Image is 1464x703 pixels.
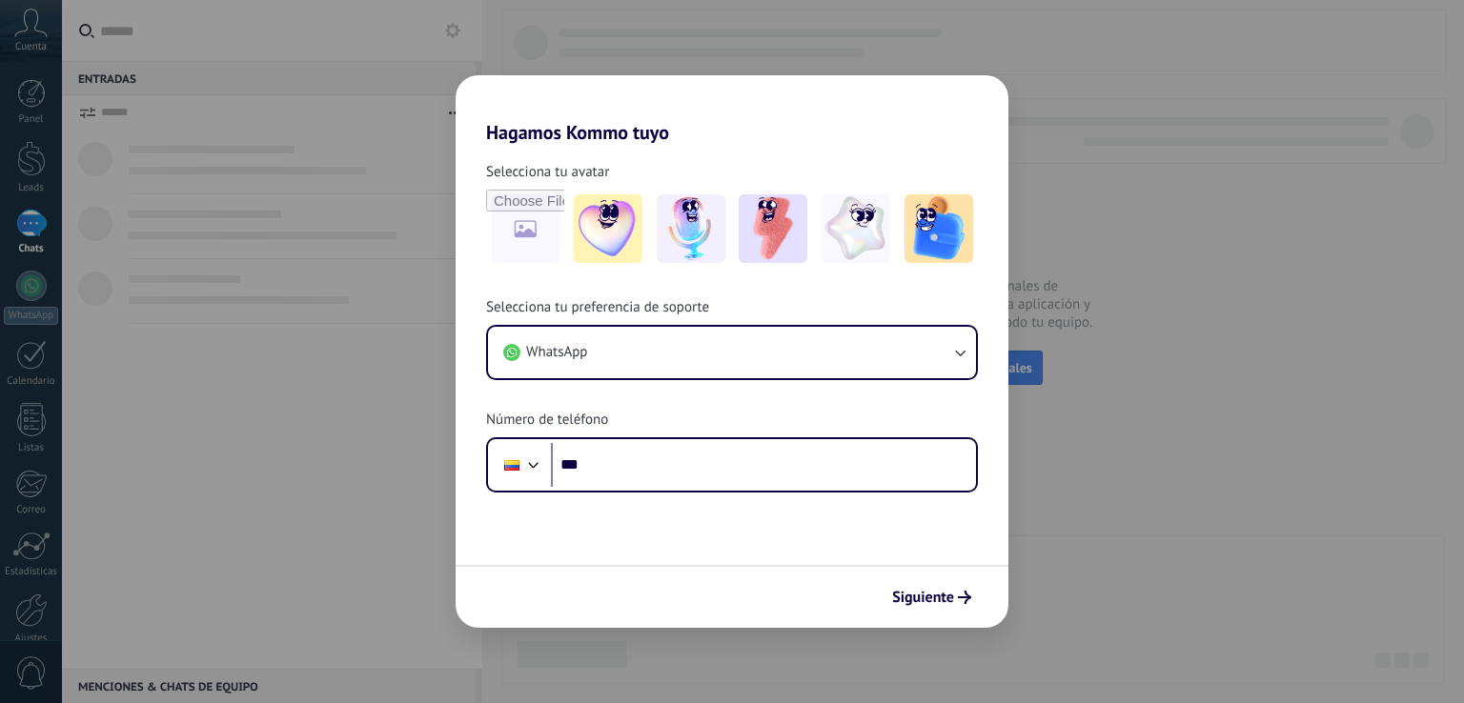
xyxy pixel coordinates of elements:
div: Colombia: + 57 [494,445,530,485]
button: Siguiente [884,581,980,613]
h2: Hagamos Kommo tuyo [456,75,1008,144]
span: Selecciona tu preferencia de soporte [486,298,709,317]
img: -5.jpeg [905,194,973,263]
button: WhatsApp [488,327,976,378]
span: Selecciona tu avatar [486,163,609,182]
span: Siguiente [892,591,954,604]
img: -4.jpeg [822,194,890,263]
span: WhatsApp [526,343,587,362]
img: -2.jpeg [657,194,725,263]
span: Número de teléfono [486,411,608,430]
img: -1.jpeg [574,194,642,263]
img: -3.jpeg [739,194,807,263]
